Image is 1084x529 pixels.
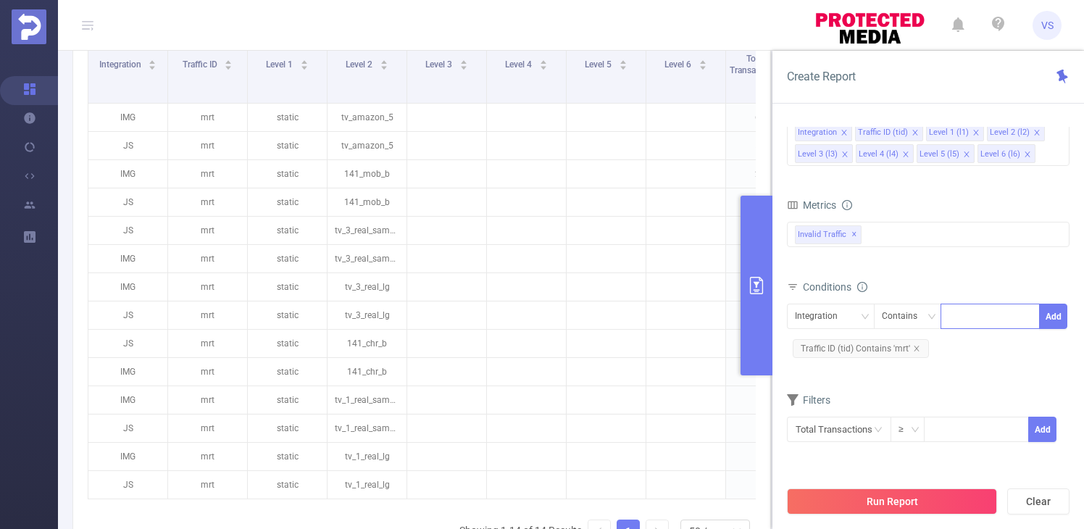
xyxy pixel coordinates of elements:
p: 284 [726,330,805,357]
p: static [248,301,327,329]
i: icon: caret-down [300,64,308,68]
div: Level 1 (l1) [929,123,969,142]
p: tv_amazon_5 [328,132,406,159]
div: Contains [882,304,927,328]
p: tv_amazon_5 [328,104,406,131]
li: Level 5 (l5) [917,144,975,163]
i: icon: caret-down [619,64,627,68]
span: ✕ [851,226,857,243]
p: static [248,471,327,499]
div: Traffic ID (tid) [858,123,908,142]
i: icon: close [1033,129,1041,138]
i: icon: caret-down [225,64,233,68]
div: Level 5 (l5) [920,145,959,164]
i: icon: down [927,312,936,322]
p: JS [88,217,167,244]
p: static [248,273,327,301]
i: icon: caret-down [539,64,547,68]
i: icon: caret-up [699,58,706,62]
p: static [248,104,327,131]
div: Integration [795,304,848,328]
p: JS [88,415,167,442]
i: icon: close [1024,151,1031,159]
i: icon: close [902,151,909,159]
p: 88 [726,471,805,499]
i: icon: info-circle [857,282,867,292]
p: static [248,330,327,357]
p: static [248,415,327,442]
img: Protected Media [12,9,46,44]
p: 88 [726,443,805,470]
span: Level 1 [266,59,295,70]
div: Sort [699,58,707,67]
div: Sort [148,58,157,67]
p: static [248,188,327,216]
p: 92 [726,386,805,414]
i: icon: down [911,425,920,436]
p: static [248,160,327,188]
p: IMG [88,104,167,131]
p: mrt [168,132,247,159]
span: Create Report [787,70,856,83]
p: IMG [88,443,167,470]
span: Level 2 [346,59,375,70]
i: icon: close [841,129,848,138]
p: 2,084 [726,188,805,216]
i: icon: caret-up [225,58,233,62]
i: icon: caret-up [380,58,388,62]
p: mrt [168,471,247,499]
button: Add [1039,304,1067,329]
p: tv_3_real_lg [328,273,406,301]
span: Metrics [787,199,836,211]
p: tv_3_real_samsung [328,245,406,272]
i: icon: caret-down [699,64,706,68]
p: tv_1_real_lg [328,443,406,470]
p: static [248,217,327,244]
p: IMG [88,245,167,272]
p: static [248,245,327,272]
div: Level 4 (l4) [859,145,899,164]
p: IMG [88,386,167,414]
p: 141_chr_b [328,330,406,357]
span: Integration [99,59,143,70]
p: 141_chr_b [328,358,406,386]
p: JS [88,188,167,216]
div: Level 6 (l6) [980,145,1020,164]
i: icon: close [913,345,920,352]
div: Sort [380,58,388,67]
i: icon: close [912,129,919,138]
p: mrt [168,104,247,131]
i: icon: caret-up [539,58,547,62]
li: Level 6 (l6) [977,144,1035,163]
p: mrt [168,330,247,357]
button: Add [1028,417,1056,442]
p: JS [88,301,167,329]
p: tv_3_real_samsung [328,217,406,244]
p: 460 [726,217,805,244]
div: Level 2 (l2) [990,123,1030,142]
p: 141_mob_b [328,188,406,216]
button: Clear [1007,488,1070,515]
p: mrt [168,443,247,470]
p: mrt [168,386,247,414]
p: JS [88,330,167,357]
i: icon: close [841,151,849,159]
i: icon: down [861,312,870,322]
i: icon: close [972,129,980,138]
span: Filters [787,394,830,406]
p: 2,085 [726,160,805,188]
p: 6,018 [726,104,805,131]
li: Level 1 (l1) [926,122,984,141]
div: Level 3 (l3) [798,145,838,164]
li: Level 4 (l4) [856,144,914,163]
p: JS [88,132,167,159]
div: Sort [619,58,628,67]
p: tv_1_real_lg [328,471,406,499]
p: mrt [168,217,247,244]
p: mrt [168,415,247,442]
span: Level 3 [425,59,454,70]
span: Level 4 [505,59,534,70]
i: icon: caret-down [380,64,388,68]
p: IMG [88,358,167,386]
i: icon: caret-up [619,58,627,62]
